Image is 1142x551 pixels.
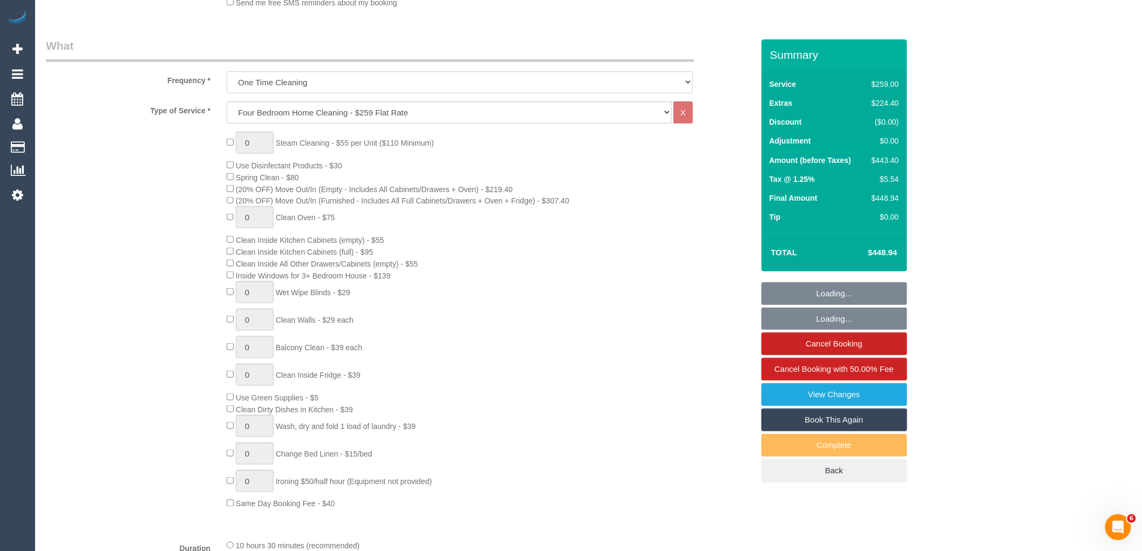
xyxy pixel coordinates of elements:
[276,450,372,458] span: Change Bed Linen - $15/bed
[236,542,360,550] span: 10 hours 30 minutes (recommended)
[867,193,899,203] div: $448.94
[867,98,899,108] div: $224.40
[770,135,811,146] label: Adjustment
[276,371,361,379] span: Clean Inside Fridge - $39
[770,98,793,108] label: Extras
[762,459,907,482] a: Back
[6,11,28,26] img: Automaid Logo
[236,500,335,508] span: Same Day Booking Fee - $40
[771,248,798,257] strong: Total
[1127,514,1136,523] span: 6
[770,212,781,222] label: Tip
[236,260,418,268] span: Clean Inside All Other Drawers/Cabinets (empty) - $55
[770,117,802,127] label: Discount
[38,71,219,86] label: Frequency *
[770,174,815,185] label: Tax @ 1.25%
[236,271,391,280] span: Inside Windows for 3+ Bedroom House - $139
[867,117,899,127] div: ($0.00)
[835,248,897,257] h4: $448.94
[276,477,432,486] span: Ironing $50/half hour (Equipment not provided)
[46,38,694,62] legend: What
[867,79,899,90] div: $259.00
[774,364,894,373] span: Cancel Booking with 50.00% Fee
[762,332,907,355] a: Cancel Booking
[867,174,899,185] div: $5.54
[762,383,907,406] a: View Changes
[38,101,219,116] label: Type of Service *
[276,139,434,147] span: Steam Cleaning - $55 per Unit ($110 Minimum)
[236,393,318,402] span: Use Green Supplies - $5
[762,358,907,380] a: Cancel Booking with 50.00% Fee
[276,213,335,222] span: Clean Oven - $75
[236,161,342,170] span: Use Disinfectant Products - $30
[867,155,899,166] div: $443.40
[236,185,513,194] span: (20% OFF) Move Out/In (Empty - Includes All Cabinets/Drawers + Oven) - $219.40
[236,405,353,414] span: Clean Dirty Dishes in Kitchen - $39
[867,212,899,222] div: $0.00
[236,173,299,182] span: Spring Clean - $80
[1105,514,1131,540] iframe: Intercom live chat
[276,422,416,431] span: Wash, dry and fold 1 load of laundry - $39
[276,288,350,297] span: Wet Wipe Blinds - $29
[770,155,851,166] label: Amount (before Taxes)
[276,343,362,352] span: Balcony Clean - $39 each
[867,135,899,146] div: $0.00
[236,248,373,256] span: Clean Inside Kitchen Cabinets (full) - $95
[276,316,354,324] span: Clean Walls - $29 each
[770,79,797,90] label: Service
[762,409,907,431] a: Book This Again
[770,49,902,61] h3: Summary
[236,196,569,205] span: (20% OFF) Move Out/In (Furnished - Includes All Full Cabinets/Drawers + Oven + Fridge) - $307.40
[770,193,818,203] label: Final Amount
[236,236,384,244] span: Clean Inside Kitchen Cabinets (empty) - $55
